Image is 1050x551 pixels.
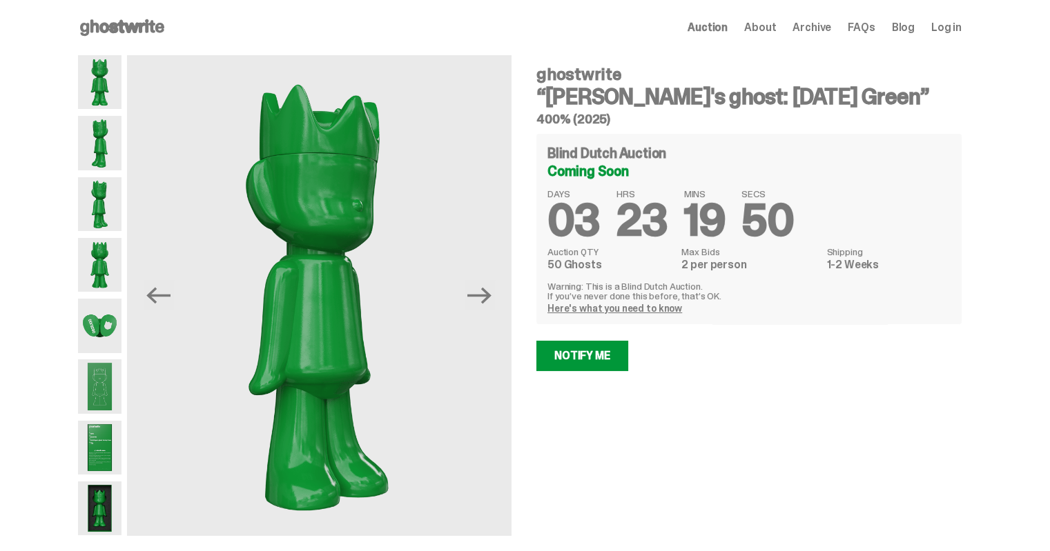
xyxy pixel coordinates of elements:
a: Auction [688,22,728,33]
dd: 1-2 Weeks [827,259,951,270]
span: MINS [684,189,726,199]
dd: 50 Ghosts [547,259,673,270]
a: Notify Me [536,341,628,371]
span: DAYS [547,189,600,199]
h5: 400% (2025) [536,113,962,126]
img: Schrodinger_Green_Hero_6.png [78,238,121,292]
span: HRS [616,189,668,199]
a: About [744,22,776,33]
span: 03 [547,192,600,249]
span: SECS [741,189,793,199]
span: 19 [684,192,726,249]
p: Warning: This is a Blind Dutch Auction. If you’ve never done this before, that’s OK. [547,281,951,301]
a: FAQs [848,22,875,33]
img: Schrodinger_Green_Hero_13.png [78,481,121,535]
dt: Max Bids [681,247,818,257]
a: Here's what you need to know [547,302,682,314]
img: Schrodinger_Green_Hero_9.png [78,359,121,413]
img: Schrodinger_Green_Hero_1.png [78,55,121,109]
button: Previous [144,280,174,310]
button: Next [465,280,495,310]
dd: 2 per person [681,259,818,270]
a: Archive [793,22,831,33]
img: Schrodinger_Green_Hero_3.png [78,177,121,231]
h4: ghostwrite [536,66,962,83]
img: Schrodinger_Green_Hero_2.png [78,116,121,170]
a: Blog [892,22,915,33]
h3: “[PERSON_NAME]'s ghost: [DATE] Green” [536,86,962,108]
img: Schrodinger_Green_Hero_12.png [78,421,121,474]
span: 50 [741,192,793,249]
dt: Auction QTY [547,247,673,257]
img: Schrodinger_Green_Hero_7.png [78,299,121,352]
span: 23 [616,192,668,249]
img: Schrodinger_Green_Hero_3.png [127,55,512,536]
h4: Blind Dutch Auction [547,146,666,160]
div: Coming Soon [547,164,951,178]
dt: Shipping [827,247,951,257]
a: Log in [931,22,962,33]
